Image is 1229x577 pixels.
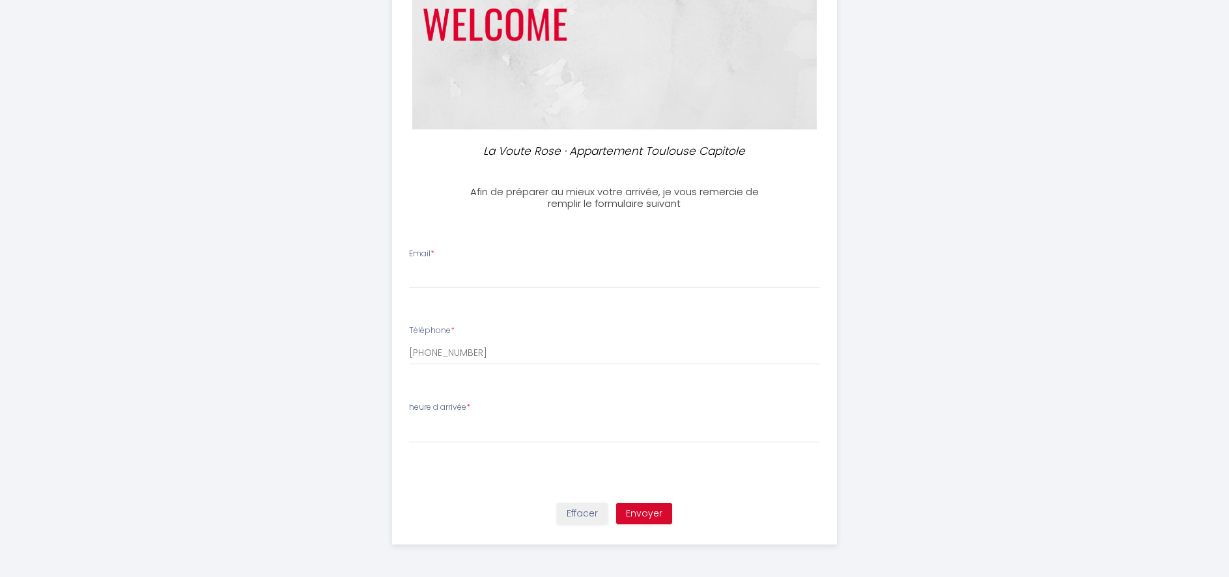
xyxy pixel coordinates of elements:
[409,325,455,337] label: Téléphone
[475,142,754,160] p: La Voute Rose · Appartement Toulouse Capitole
[409,401,470,414] label: heure d arrivée
[557,503,608,525] button: Effacer
[470,186,759,209] h3: Afin de préparer au mieux votre arrivée, je vous remercie de remplir le formulaire suivant
[616,503,672,525] button: Envoyer
[409,248,434,260] label: Email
